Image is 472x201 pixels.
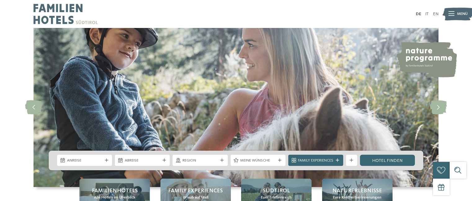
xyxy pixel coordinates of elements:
span: Abreise [125,158,160,163]
a: Hotel finden [360,155,415,166]
span: Meine Wünsche [240,158,276,163]
span: Alle Hotels im Überblick [94,195,135,200]
span: Urlaub auf Maß [183,195,209,200]
span: Eure Kindheitserinnerungen [333,195,381,200]
span: Region [182,158,218,163]
a: DE [416,12,421,16]
span: Anreise [67,158,102,163]
span: Euer Erlebnisreich [261,195,292,200]
span: Menü [457,11,468,17]
span: Family Experiences [168,187,223,195]
span: Naturerlebnisse [332,187,382,195]
img: Familienhotels Südtirol: The happy family places [34,28,438,187]
span: Family Experiences [298,158,333,163]
img: nature programme by Familienhotels Südtirol [395,42,457,77]
span: Südtirol [263,187,290,195]
span: Familienhotels [92,187,138,195]
a: EN [433,12,438,16]
a: IT [425,12,429,16]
